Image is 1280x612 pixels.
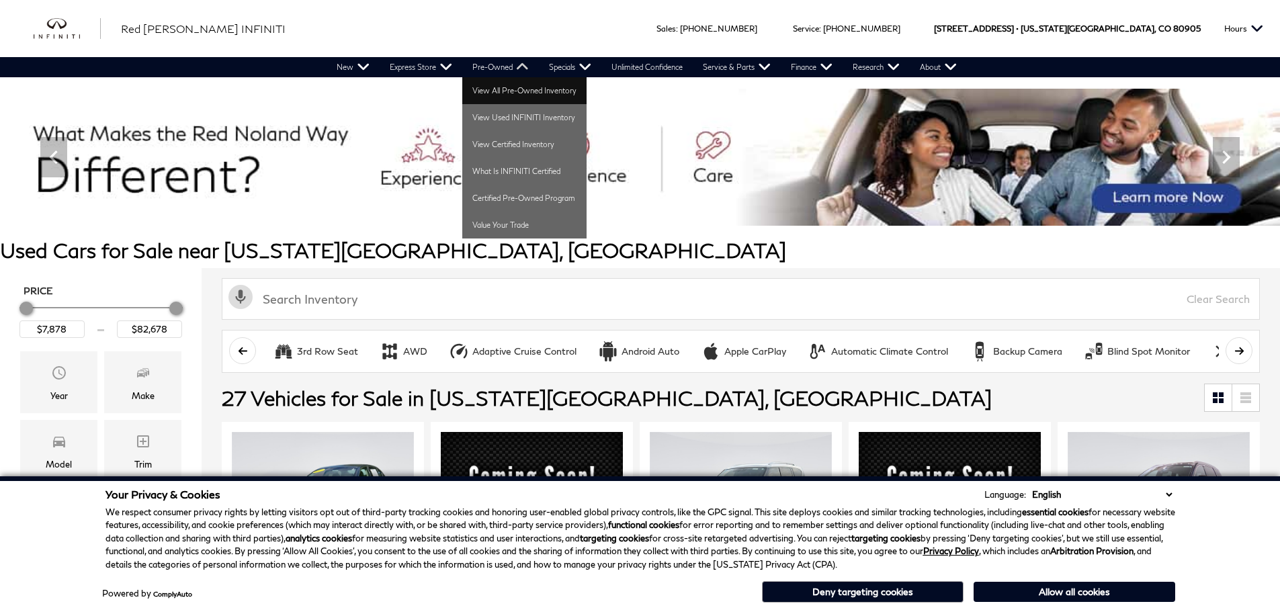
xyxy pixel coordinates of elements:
[859,432,1041,572] img: 2024 INFINITI QX50 SPORT
[693,337,794,365] button: Apple CarPlayApple CarPlay
[793,24,819,34] span: Service
[20,351,97,413] div: YearYear
[656,24,676,34] span: Sales
[50,388,68,403] div: Year
[327,57,380,77] a: New
[910,57,967,77] a: About
[591,337,687,365] button: Android AutoAndroid Auto
[169,302,183,315] div: Maximum Price
[624,201,638,214] span: Go to slide 2
[117,320,182,338] input: Maximum
[676,24,678,34] span: :
[228,285,253,309] svg: Click to toggle on voice search
[693,57,781,77] a: Service & Parts
[1022,507,1089,517] strong: essential cookies
[598,341,618,361] div: Android Auto
[441,337,584,365] button: Adaptive Cruise ControlAdaptive Cruise Control
[923,545,979,556] a: Privacy Policy
[462,104,587,131] a: View Used INFINITI Inventory
[102,589,192,598] div: Powered by
[608,519,679,530] strong: functional cookies
[297,345,358,357] div: 3rd Row Seat
[46,457,72,472] div: Model
[762,581,964,603] button: Deny targeting cookies
[24,285,178,297] h5: Price
[1226,337,1252,364] button: scroll right
[441,432,623,572] img: 2021 INFINITI QX50 ESSENTIAL
[462,131,587,158] a: View Certified Inventory
[843,57,910,77] a: Research
[781,57,843,77] a: Finance
[808,341,828,361] div: Automatic Climate Control
[273,341,294,361] div: 3rd Row Seat
[662,201,675,214] span: Go to slide 4
[823,24,900,34] a: [PHONE_NUMBER]
[643,201,656,214] span: Go to slide 3
[449,341,469,361] div: Adaptive Cruise Control
[380,341,400,361] div: AWD
[974,582,1175,602] button: Allow all cookies
[580,533,649,543] strong: targeting cookies
[229,337,256,364] button: scroll left
[135,361,151,388] span: Make
[984,490,1026,499] div: Language:
[851,533,921,543] strong: targeting cookies
[232,432,414,568] img: 2011 INFINITI G25 X
[121,21,286,37] a: Red [PERSON_NAME] INFINITI
[650,432,832,568] img: 2022 INFINITI QX80 LUXE
[605,201,619,214] span: Go to slide 1
[51,361,67,388] span: Year
[1211,341,1232,361] div: Bluetooth
[403,345,427,357] div: AWD
[34,18,101,40] a: infiniti
[51,430,67,457] span: Model
[539,57,601,77] a: Specials
[1213,137,1240,177] div: Next
[1068,432,1250,568] img: 2023 INFINITI QX60 LUXE
[19,302,33,315] div: Minimum Price
[970,341,990,361] div: Backup Camera
[19,320,85,338] input: Minimum
[327,57,967,77] nav: Main Navigation
[286,533,352,543] strong: analytics cookies
[831,345,948,357] div: Automatic Climate Control
[121,22,286,35] span: Red [PERSON_NAME] INFINITI
[380,57,462,77] a: Express Store
[1076,337,1197,365] button: Blind Spot MonitorBlind Spot Monitor
[934,24,1201,34] a: [STREET_ADDRESS] • [US_STATE][GEOGRAPHIC_DATA], CO 80905
[462,185,587,212] a: Certified Pre-Owned Program
[601,57,693,77] a: Unlimited Confidence
[372,337,435,365] button: AWDAWD
[19,297,182,338] div: Price
[800,337,955,365] button: Automatic Climate ControlAutomatic Climate Control
[105,506,1175,572] p: We respect consumer privacy rights by letting visitors opt out of third-party tracking cookies an...
[40,137,67,177] div: Previous
[993,345,1062,357] div: Backup Camera
[1029,488,1175,501] select: Language Select
[1084,341,1104,361] div: Blind Spot Monitor
[1050,545,1134,556] strong: Arbitration Provision
[20,420,97,482] div: ModelModel
[819,24,821,34] span: :
[135,430,151,457] span: Trim
[462,57,539,77] a: Pre-Owned
[701,341,721,361] div: Apple CarPlay
[462,77,587,104] a: View All Pre-Owned Inventory
[1107,345,1190,357] div: Blind Spot Monitor
[622,345,679,357] div: Android Auto
[724,345,786,357] div: Apple CarPlay
[222,386,992,410] span: 27 Vehicles for Sale in [US_STATE][GEOGRAPHIC_DATA], [GEOGRAPHIC_DATA]
[962,337,1070,365] button: Backup CameraBackup Camera
[153,590,192,598] a: ComplyAuto
[472,345,577,357] div: Adaptive Cruise Control
[462,158,587,185] a: What Is INFINITI Certified
[134,457,152,472] div: Trim
[222,278,1260,320] input: Search Inventory
[462,212,587,238] a: Value Your Trade
[132,388,155,403] div: Make
[680,24,757,34] a: [PHONE_NUMBER]
[266,337,366,365] button: 3rd Row Seat3rd Row Seat
[34,18,101,40] img: INFINITI
[105,488,220,500] span: Your Privacy & Cookies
